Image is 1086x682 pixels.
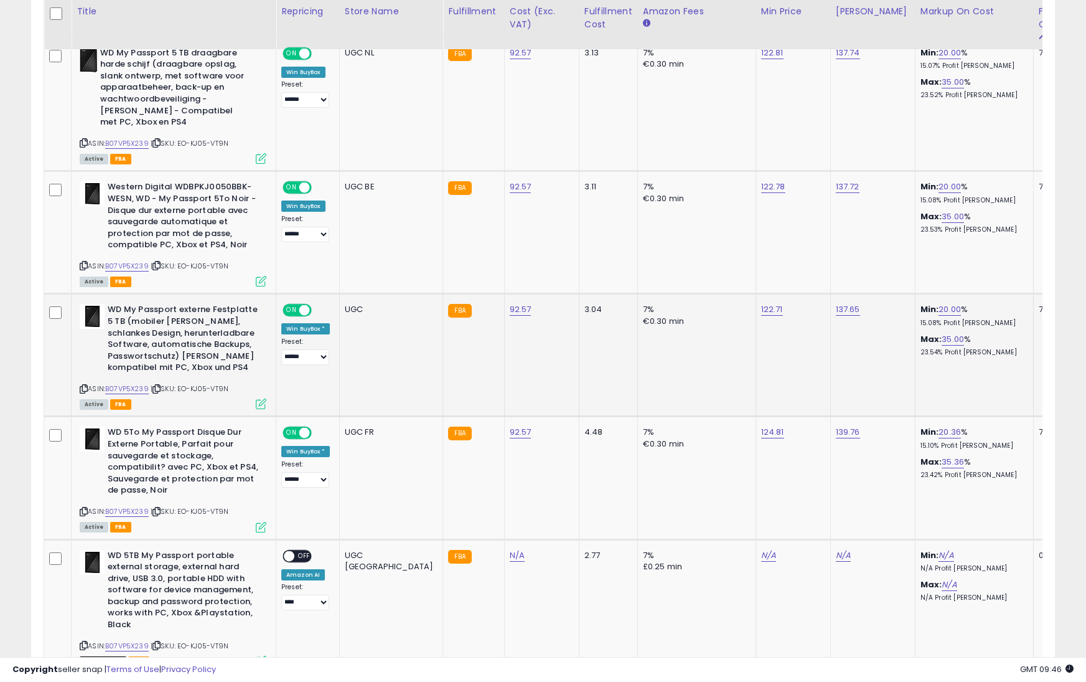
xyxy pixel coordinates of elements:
p: N/A Profit [PERSON_NAME] [920,564,1024,573]
a: 139.76 [836,426,860,438]
a: N/A [836,549,851,562]
span: OFF [294,551,314,561]
b: WD My Passport externe Festplatte 5 TB (mobiler [PERSON_NAME], schlankes Design, herunterladbare ... [108,304,259,376]
b: WD My Passport 5 TB draagbare harde schijf (draagbare opslag, slank ontwerp, met software voor ap... [100,47,251,131]
div: % [920,211,1024,234]
b: Min: [920,426,939,438]
a: 20.00 [939,47,961,59]
a: B07VP5X239 [105,384,149,394]
img: 31wvuKk07iL._SL40_.jpg [80,181,105,206]
span: OFF [310,182,330,193]
a: N/A [510,549,525,562]
small: FBA [448,47,471,61]
div: 78 [1039,427,1077,438]
span: FBA [110,277,131,287]
div: Preset: [281,80,330,108]
b: Western Digital WDBPKJ0050BBK-WESN, WD - My Passport 5To Noir - Disque dur externe portable avec ... [108,181,259,253]
small: FBA [448,181,471,195]
a: Privacy Policy [161,663,216,675]
div: % [920,427,1024,450]
a: 92.57 [510,181,531,193]
b: Max: [920,76,942,88]
div: Preset: [281,215,330,243]
p: 15.07% Profit [PERSON_NAME] [920,62,1024,70]
p: N/A Profit [PERSON_NAME] [920,594,1024,602]
a: N/A [939,549,953,562]
div: ASIN: [80,304,266,408]
span: All listings currently available for purchase on Amazon [80,399,108,410]
div: Cost (Exc. VAT) [510,5,574,31]
a: B07VP5X239 [105,261,149,272]
p: 23.52% Profit [PERSON_NAME] [920,91,1024,100]
div: 7% [643,427,746,438]
div: 3.11 [584,181,628,192]
b: WD 5To My Passport Disque Dur Externe Portable, Parfait pour sauvegarde et stockage, compatibilit... [108,427,259,499]
div: 7% [643,550,746,561]
div: % [920,181,1024,204]
a: 35.00 [942,211,964,223]
a: 122.71 [761,303,783,316]
div: 3.04 [584,304,628,315]
div: ASIN: [80,181,266,285]
div: Preset: [281,583,330,611]
span: | SKU: EO-KJ05-VT9N [151,506,228,516]
a: 124.81 [761,426,784,438]
p: 23.54% Profit [PERSON_NAME] [920,348,1024,357]
a: 137.65 [836,303,860,316]
div: % [920,457,1024,480]
span: ON [284,428,299,438]
div: Win BuyBox * [281,446,330,457]
small: Amazon Fees. [643,18,650,29]
div: Fulfillment Cost [584,5,632,31]
a: N/A [761,549,776,562]
div: % [920,77,1024,100]
a: 20.00 [939,303,961,316]
span: All listings currently available for purchase on Amazon [80,522,108,533]
p: 15.08% Profit [PERSON_NAME] [920,196,1024,205]
a: B07VP5X239 [105,641,149,651]
span: OFF [310,48,330,59]
b: Min: [920,303,939,315]
span: 2025-09-7 09:46 GMT [1020,663,1074,675]
div: Store Name [345,5,438,18]
div: 78 [1039,304,1077,315]
small: FBA [448,550,471,564]
a: Terms of Use [106,663,159,675]
div: 78 [1039,181,1077,192]
span: OFF [310,305,330,316]
p: 15.08% Profit [PERSON_NAME] [920,319,1024,328]
b: Max: [920,456,942,468]
p: 23.42% Profit [PERSON_NAME] [920,471,1024,480]
div: £0.25 min [643,561,746,572]
a: 137.72 [836,181,859,193]
b: Min: [920,181,939,192]
div: UGC FR [345,427,434,438]
a: 20.00 [939,181,961,193]
div: Preset: [281,338,330,366]
a: 35.00 [942,76,964,88]
span: FBA [110,399,131,410]
div: [PERSON_NAME] [836,5,910,18]
img: 31wvuKk07iL._SL40_.jpg [80,304,105,329]
span: ON [284,182,299,193]
span: | SKU: EO-KJ05-VT9N [151,384,228,394]
b: Min: [920,47,939,59]
p: 15.10% Profit [PERSON_NAME] [920,442,1024,450]
a: 20.36 [939,426,961,438]
span: | SKU: EO-KJ05-VT9N [151,261,228,271]
div: UGC [345,304,434,315]
img: 31ikJH1ETgL._SL40_.jpg [80,427,105,452]
span: All listings currently available for purchase on Amazon [80,277,108,287]
div: 4.48 [584,427,628,438]
div: ASIN: [80,47,266,163]
div: 3.13 [584,47,628,59]
div: UGC [GEOGRAPHIC_DATA] [345,550,434,572]
div: Amazon Fees [643,5,751,18]
div: UGC BE [345,181,434,192]
div: Fulfillable Quantity [1039,5,1082,31]
b: Max: [920,333,942,345]
a: 122.81 [761,47,784,59]
span: ON [284,48,299,59]
b: WD 5TB My Passport portable external storage, external hard drive, USB 3.0, portable HDD with sof... [108,550,259,634]
div: Win BuyBox [281,201,325,212]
